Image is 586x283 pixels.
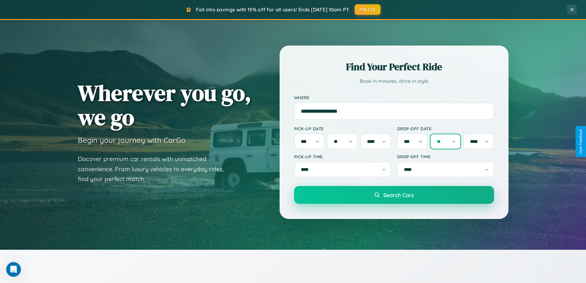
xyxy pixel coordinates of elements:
[78,135,186,145] h3: Begin your journey with CarGo
[397,154,494,159] label: Drop-off Time
[294,60,494,74] h2: Find Your Perfect Ride
[294,154,391,159] label: Pick-up Time
[294,95,494,100] label: Where
[294,126,391,131] label: Pick-up Date
[6,262,21,277] iframe: Intercom live chat
[355,4,381,15] button: FALL15
[78,154,232,184] p: Discover premium car rentals with unmatched convenience. From luxury vehicles to everyday rides, ...
[196,6,350,13] span: Fall into savings with 15% off for all users! Ends [DATE] 10am PT.
[78,81,251,129] h1: Wherever you go, we go
[579,129,583,154] div: Give Feedback
[294,186,494,204] button: Search Cars
[383,192,414,198] span: Search Cars
[294,77,494,86] p: Book in minutes, drive in style
[397,126,494,131] label: Drop-off Date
